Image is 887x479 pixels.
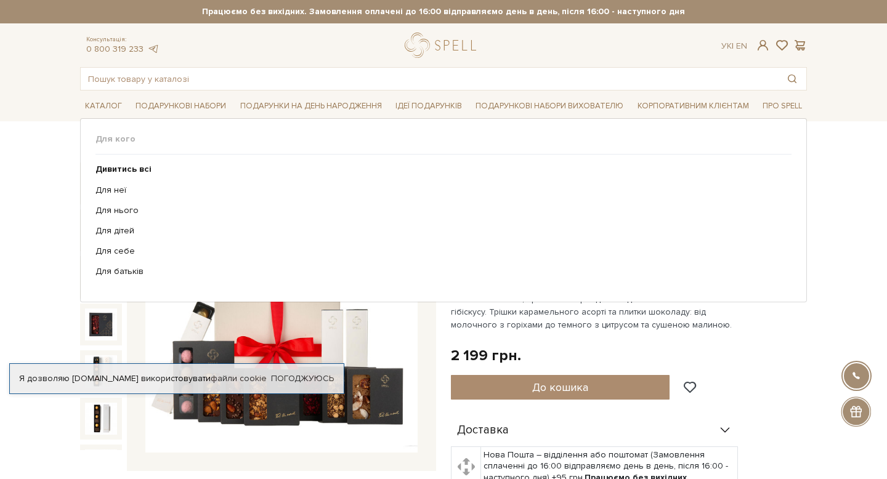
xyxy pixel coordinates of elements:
[457,425,509,436] span: Доставка
[471,95,628,116] a: Подарункові набори вихователю
[778,68,806,90] button: Пошук товару у каталозі
[86,44,144,54] a: 0 800 319 233
[131,97,231,116] a: Подарункові набори
[95,185,782,196] a: Для неї
[95,205,782,216] a: Для нього
[732,41,734,51] span: |
[80,118,807,302] div: Каталог
[95,266,782,277] a: Для батьків
[145,181,418,453] img: Подарунок Віллі Вонки
[235,97,387,116] a: Подарунки на День народження
[736,41,747,51] a: En
[85,355,117,387] img: Подарунок Віллі Вонки
[451,375,670,400] button: До кошика
[86,36,159,44] span: Консультація:
[451,280,740,331] p: Тропічне асорті цукерок з шаленим дизайном, [PERSON_NAME] зі смаком кава-віскі, просеко та бренді...
[721,41,747,52] div: Ук
[95,164,782,175] a: Дивитись всі
[147,44,159,54] a: telegram
[95,225,782,236] a: Для дітей
[95,164,152,174] b: Дивитись всі
[532,380,588,394] span: До кошика
[633,95,754,116] a: Корпоративним клієнтам
[758,97,807,116] a: Про Spell
[391,97,467,116] a: Ідеї подарунків
[85,403,117,435] img: Подарунок Віллі Вонки
[95,134,792,145] span: Для кого
[451,346,521,365] div: 2 199 грн.
[95,246,782,257] a: Для себе
[271,373,334,384] a: Погоджуюсь
[81,68,778,90] input: Пошук товару у каталозі
[10,373,344,384] div: Я дозволяю [DOMAIN_NAME] використовувати
[211,373,267,384] a: файли cookie
[405,33,482,58] a: logo
[85,308,117,340] img: Подарунок Віллі Вонки
[80,6,807,17] strong: Працюємо без вихідних. Замовлення оплачені до 16:00 відправляємо день в день, після 16:00 - насту...
[80,97,127,116] a: Каталог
